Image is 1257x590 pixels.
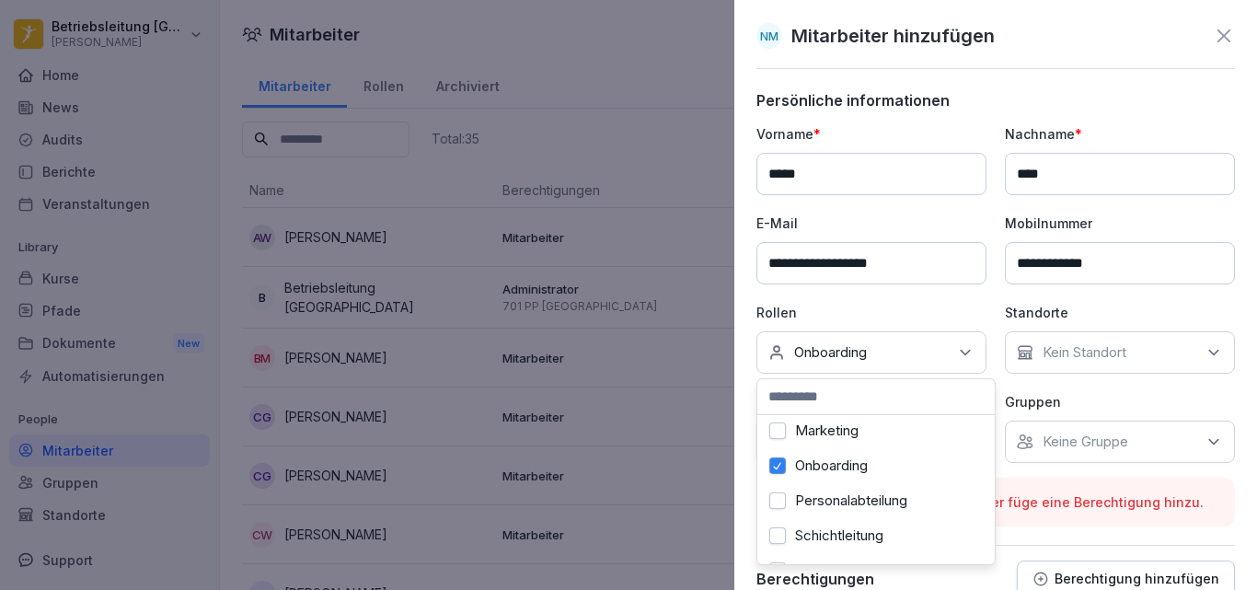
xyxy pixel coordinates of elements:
p: E-Mail [756,214,986,233]
p: Persönliche informationen [756,91,1235,110]
p: Kein Standort [1043,343,1126,362]
p: Mobilnummer [1005,214,1235,233]
label: Marketing [795,422,859,439]
p: Bitte wähle einen Standort aus oder füge eine Berechtigung hinzu. [771,492,1220,512]
p: Berechtigung hinzufügen [1055,572,1219,586]
p: Keine Gruppe [1043,433,1128,451]
p: Mitarbeiter hinzufügen [791,22,995,50]
p: Onboarding [794,343,867,362]
p: Standorte [1005,303,1235,322]
label: Personalabteilung [795,492,907,509]
div: NM [756,23,782,49]
p: Nachname [1005,124,1235,144]
label: Schichtleitung [795,527,883,544]
p: Berechtigungen [756,570,874,588]
p: Rollen [756,303,986,322]
label: Onboarding [795,457,868,474]
p: Vorname [756,124,986,144]
p: Gruppen [1005,392,1235,411]
label: Service [795,562,843,579]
